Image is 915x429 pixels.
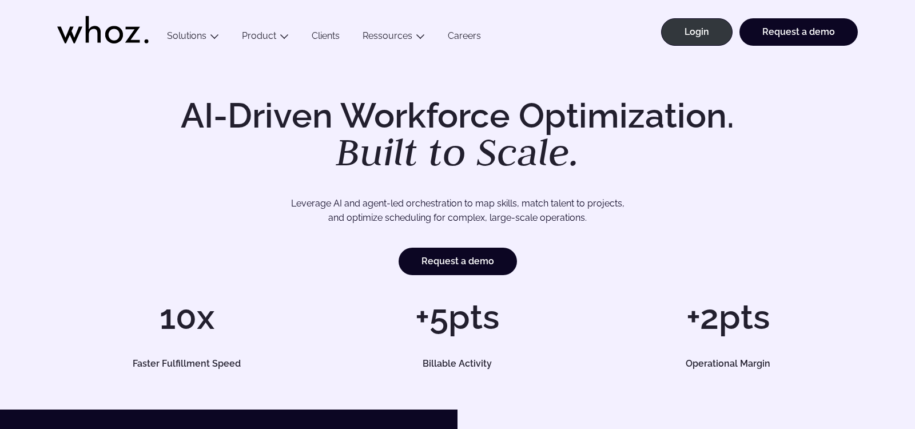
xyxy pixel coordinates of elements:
[242,30,276,41] a: Product
[611,359,845,368] h5: Operational Margin
[341,359,574,368] h5: Billable Activity
[300,30,351,46] a: Clients
[661,18,733,46] a: Login
[399,248,517,275] a: Request a demo
[156,30,230,46] button: Solutions
[336,126,579,177] em: Built to Scale.
[230,30,300,46] button: Product
[97,196,818,225] p: Leverage AI and agent-led orchestration to map skills, match talent to projects, and optimize sch...
[599,300,858,334] h1: +2pts
[363,30,412,41] a: Ressources
[351,30,436,46] button: Ressources
[165,98,750,172] h1: AI-Driven Workforce Optimization.
[436,30,492,46] a: Careers
[57,300,316,334] h1: 10x
[739,18,858,46] a: Request a demo
[328,300,587,334] h1: +5pts
[70,359,304,368] h5: Faster Fulfillment Speed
